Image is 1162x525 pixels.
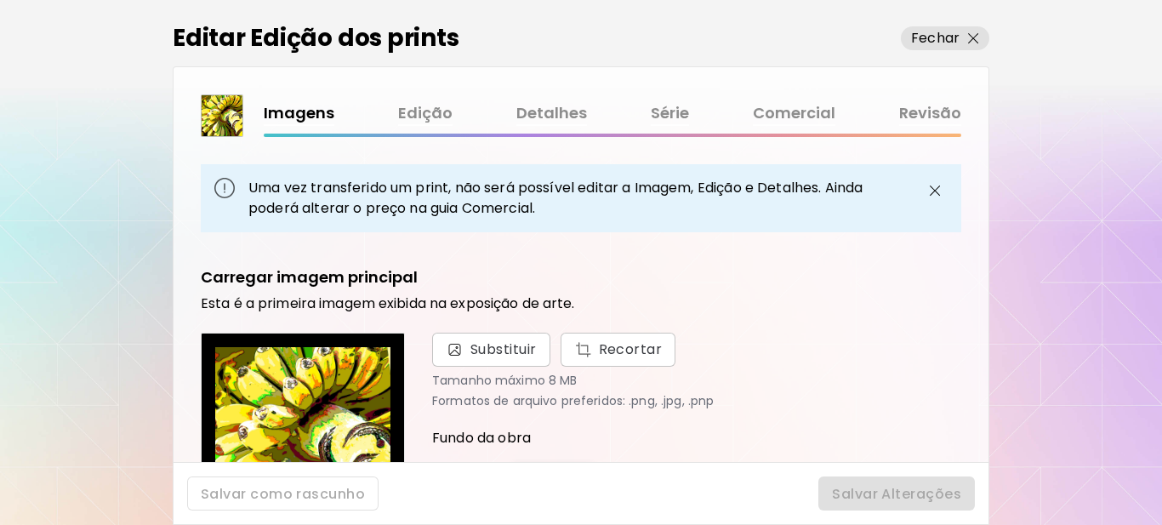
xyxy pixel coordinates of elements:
a: Série [651,101,689,126]
p: Fundo da obra [432,428,961,448]
button: Substituir [561,333,676,367]
span: Substituir [470,340,537,360]
img: dismiss [925,180,945,201]
a: Edição [398,101,453,126]
a: Detalhes [516,101,587,126]
p: Tamanho máximo 8 MB [432,374,961,387]
span: Recortar [574,340,663,360]
span: Substituir [432,333,550,367]
p: Formatos de arquivo preferidos: .png, .jpg, .pnp [432,394,961,408]
button: dismiss [922,178,948,203]
h5: Carregar imagem principal [201,266,418,288]
p: Uma vez transferido um print, não será possível editar a Imagem, Edição e Detalhes. Ainda poderá ... [235,178,922,219]
a: Revisão [899,101,961,126]
a: Comercial [753,101,835,126]
img: thumbnail [202,95,242,136]
h6: Esta é a primeira imagem exibida na exposição de arte. [201,295,961,312]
